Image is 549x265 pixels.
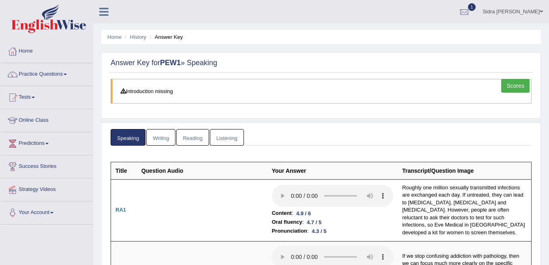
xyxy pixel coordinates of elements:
b: RA1 [115,207,126,213]
a: Reading [176,129,209,146]
th: Title [111,162,137,179]
a: Practice Questions [0,63,93,83]
a: Success Stories [0,155,93,176]
a: Listening [210,129,244,146]
a: Online Class [0,109,93,129]
a: Writing [146,129,175,146]
div: 4.3 / 5 [309,227,330,235]
div: 4.9 / 6 [293,209,314,218]
div: 4.7 / 5 [303,218,325,227]
th: Question Audio [137,162,267,179]
a: Scores [501,79,530,93]
a: Speaking [111,129,145,146]
blockquote: Introduction missing [111,79,532,104]
a: Strategy Videos [0,178,93,199]
strong: PEW1 [160,59,181,67]
td: Roughly one million sexually transmitted infections are exchanged each day. If untreated, they ca... [398,179,532,241]
li: : [272,227,393,235]
a: Home [0,40,93,60]
span: 1 [468,3,476,11]
li: : [272,209,393,218]
h2: Answer Key for » Speaking [111,59,532,67]
a: Your Account [0,201,93,222]
b: Pronunciation [272,227,307,235]
b: Content [272,209,292,218]
li: Answer Key [148,33,183,41]
th: Transcript/Question Image [398,162,532,179]
a: Predictions [0,132,93,153]
a: History [130,34,146,40]
th: Your Answer [267,162,398,179]
a: Tests [0,86,93,106]
b: Oral fluency [272,218,302,227]
li: : [272,218,393,227]
a: Home [107,34,122,40]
